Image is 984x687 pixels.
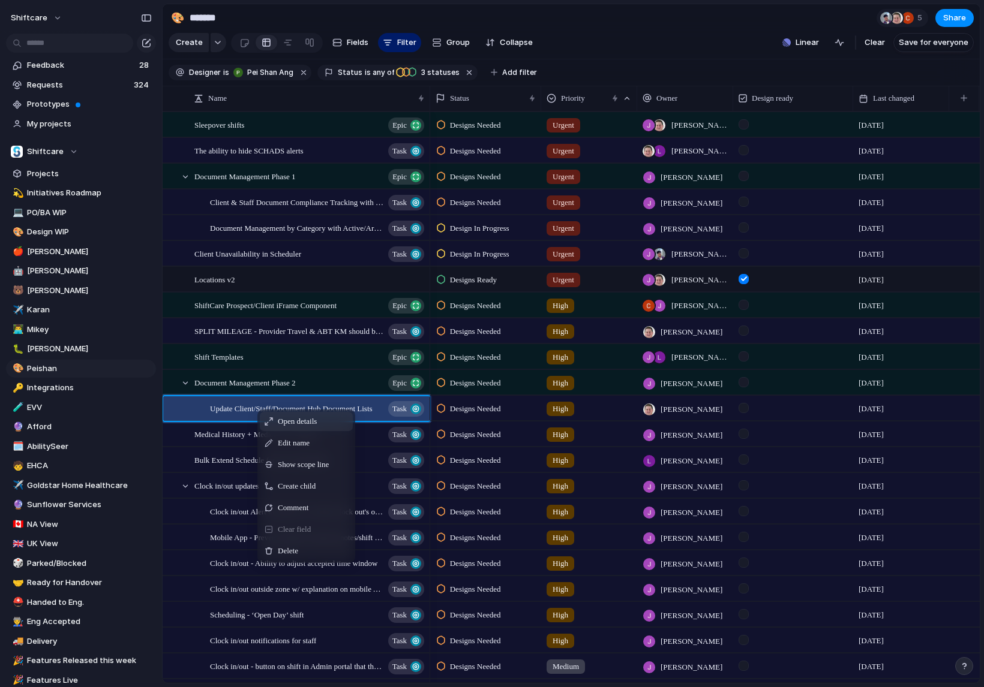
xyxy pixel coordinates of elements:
span: [PERSON_NAME] [27,246,152,258]
span: Peishan [27,363,152,375]
a: ✈️Karan [6,301,156,319]
div: 🐻 [13,284,21,297]
a: 🧪EVV [6,399,156,417]
span: Linear [796,37,819,49]
button: 👨‍💻 [11,324,23,336]
span: [PERSON_NAME] [27,343,152,355]
div: 🐛[PERSON_NAME] [6,340,156,358]
span: 324 [134,79,151,91]
span: Collapse [500,37,533,49]
span: shiftcare [11,12,47,24]
button: 🧒 [11,460,23,472]
button: 💻 [11,207,23,219]
a: 🚚Delivery [6,632,156,650]
span: is [223,67,229,78]
button: 🎉 [11,674,23,686]
a: 💻PO/BA WIP [6,204,156,222]
div: 💫Initiatives Roadmap [6,184,156,202]
button: 🎲 [11,558,23,570]
button: 🎨 [11,363,23,375]
button: 👨‍🏭 [11,616,23,628]
div: 🔮 [13,420,21,434]
span: Share [943,12,966,24]
div: 👨‍💻 [13,323,21,336]
a: 🤝Ready for Handover [6,574,156,592]
span: 5 [917,12,926,24]
span: Clear [865,37,885,49]
span: Features Released this week [27,655,152,667]
a: 🔮Afford [6,418,156,436]
div: 🇬🇧 [13,537,21,551]
div: 💻 [13,206,21,219]
div: 🐛 [13,342,21,356]
button: ⛑️ [11,596,23,608]
div: 🎨 [13,225,21,239]
span: Handed to Eng. [27,596,152,608]
button: Pei Shan Ang [230,66,296,79]
span: Integrations [27,382,152,394]
span: Sunflower Services [27,499,152,511]
a: Requests324 [6,76,156,94]
button: 🎨 [168,8,187,28]
button: Shiftcare [6,143,156,161]
a: 🧒EHCA [6,457,156,475]
div: 🎲Parked/Blocked [6,555,156,572]
div: 🎨 [13,361,21,375]
button: Clear [860,33,890,52]
a: 🎉Features Released this week [6,652,156,670]
span: Add filter [502,67,537,78]
a: 🎨Peishan [6,360,156,378]
button: 🇬🇧 [11,538,23,550]
div: 🎉 [13,673,21,687]
a: 🇬🇧UK View [6,535,156,553]
div: 🇨🇦NA View [6,516,156,534]
a: ⛑️Handed to Eng. [6,593,156,611]
a: 🎨Design WIP [6,223,156,241]
span: any of [371,67,394,78]
span: AbilitySeer [27,441,152,453]
a: Projects [6,165,156,183]
button: 🎨 [11,226,23,238]
span: Create child [278,480,316,492]
div: 🎉 [13,654,21,668]
div: 🔮Sunflower Services [6,496,156,514]
a: 🤖[PERSON_NAME] [6,262,156,280]
span: Save for everyone [899,37,968,49]
button: Collapse [481,33,538,52]
span: Features Live [27,674,152,686]
div: 👨‍🏭 [13,615,21,629]
button: 🤝 [11,577,23,589]
button: 🗓️ [11,441,23,453]
span: Initiatives Roadmap [27,187,152,199]
button: 🧪 [11,402,23,414]
div: 🔮 [13,498,21,512]
div: 👨‍💻Mikey [6,321,156,339]
span: NA View [27,519,152,531]
a: 🔑Integrations [6,379,156,397]
button: 🔮 [11,499,23,511]
button: Fields [328,33,373,52]
span: Parked/Blocked [27,558,152,570]
button: 🐛 [11,343,23,355]
span: Karan [27,304,152,316]
button: Share [935,9,974,27]
button: Filter [378,33,421,52]
span: Designer [189,67,221,78]
button: shiftcare [5,8,68,28]
a: 🗓️AbilitySeer [6,438,156,456]
button: 🚚 [11,635,23,647]
button: Create [169,33,209,52]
